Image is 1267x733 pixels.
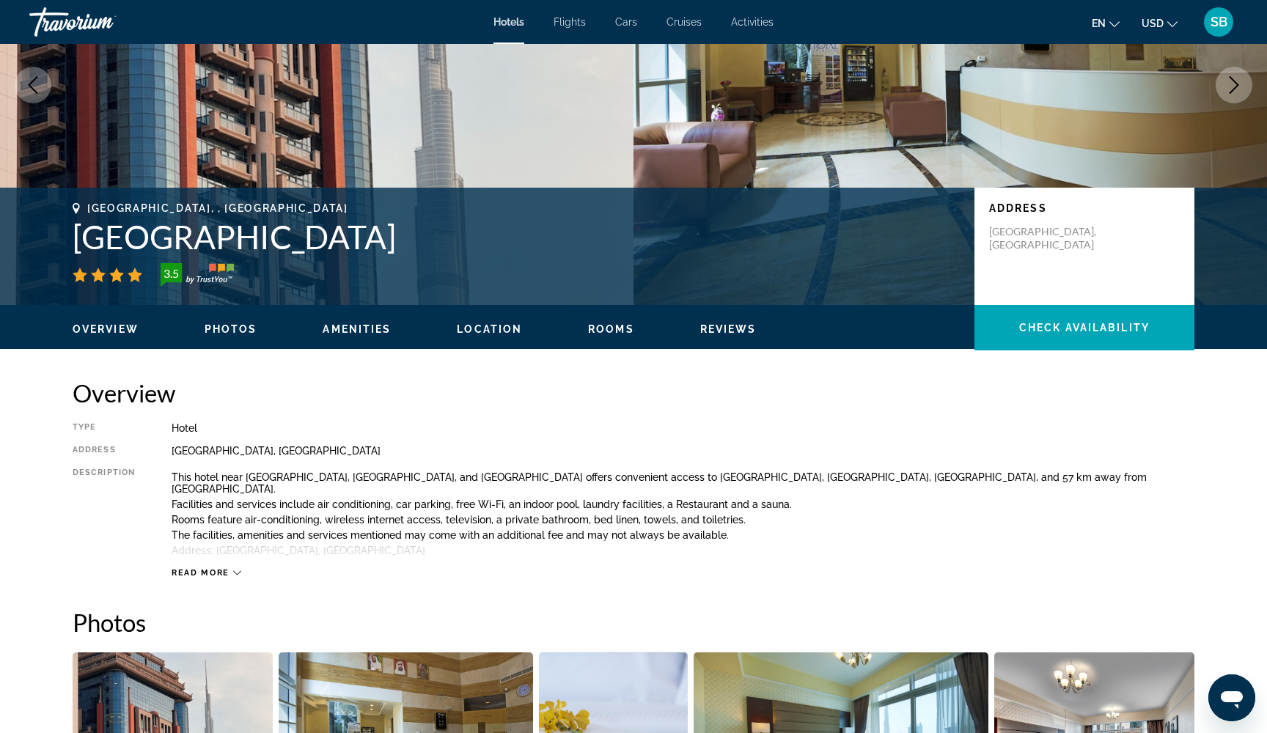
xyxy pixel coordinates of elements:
[588,323,634,336] button: Rooms
[1092,12,1120,34] button: Change language
[700,323,757,336] button: Reviews
[172,498,1194,510] p: Facilities and services include air conditioning, car parking, free Wi-Fi, an indoor pool, laundr...
[73,422,135,434] div: Type
[1200,7,1238,37] button: User Menu
[15,67,51,103] button: Previous image
[73,445,135,457] div: Address
[493,16,524,28] a: Hotels
[588,323,634,335] span: Rooms
[172,567,241,578] button: Read more
[457,323,522,335] span: Location
[73,608,1194,637] h2: Photos
[731,16,774,28] a: Activities
[156,265,186,282] div: 3.5
[172,445,1194,457] div: [GEOGRAPHIC_DATA], [GEOGRAPHIC_DATA]
[989,202,1180,214] p: Address
[205,323,257,336] button: Photos
[1142,12,1178,34] button: Change currency
[700,323,757,335] span: Reviews
[73,323,139,335] span: Overview
[666,16,702,28] a: Cruises
[1019,322,1150,334] span: Check Availability
[73,468,135,560] div: Description
[172,568,229,578] span: Read more
[87,202,348,214] span: [GEOGRAPHIC_DATA], , [GEOGRAPHIC_DATA]
[1092,18,1106,29] span: en
[615,16,637,28] a: Cars
[323,323,391,335] span: Amenities
[1208,674,1255,721] iframe: Button to launch messaging window
[205,323,257,335] span: Photos
[1211,15,1227,29] span: SB
[172,422,1194,434] div: Hotel
[73,323,139,336] button: Overview
[161,263,234,287] img: trustyou-badge-hor.svg
[73,218,960,256] h1: [GEOGRAPHIC_DATA]
[172,529,1194,541] p: The facilities, amenities and services mentioned may come with an additional fee and may not alwa...
[73,378,1194,408] h2: Overview
[172,471,1194,495] p: This hotel near [GEOGRAPHIC_DATA], [GEOGRAPHIC_DATA], and [GEOGRAPHIC_DATA] offers convenient acc...
[1142,18,1164,29] span: USD
[554,16,586,28] a: Flights
[989,225,1106,251] p: [GEOGRAPHIC_DATA], [GEOGRAPHIC_DATA]
[974,305,1194,350] button: Check Availability
[457,323,522,336] button: Location
[1216,67,1252,103] button: Next image
[323,323,391,336] button: Amenities
[29,3,176,41] a: Travorium
[172,514,1194,526] p: Rooms feature air-conditioning, wireless internet access, television, a private bathroom, bed lin...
